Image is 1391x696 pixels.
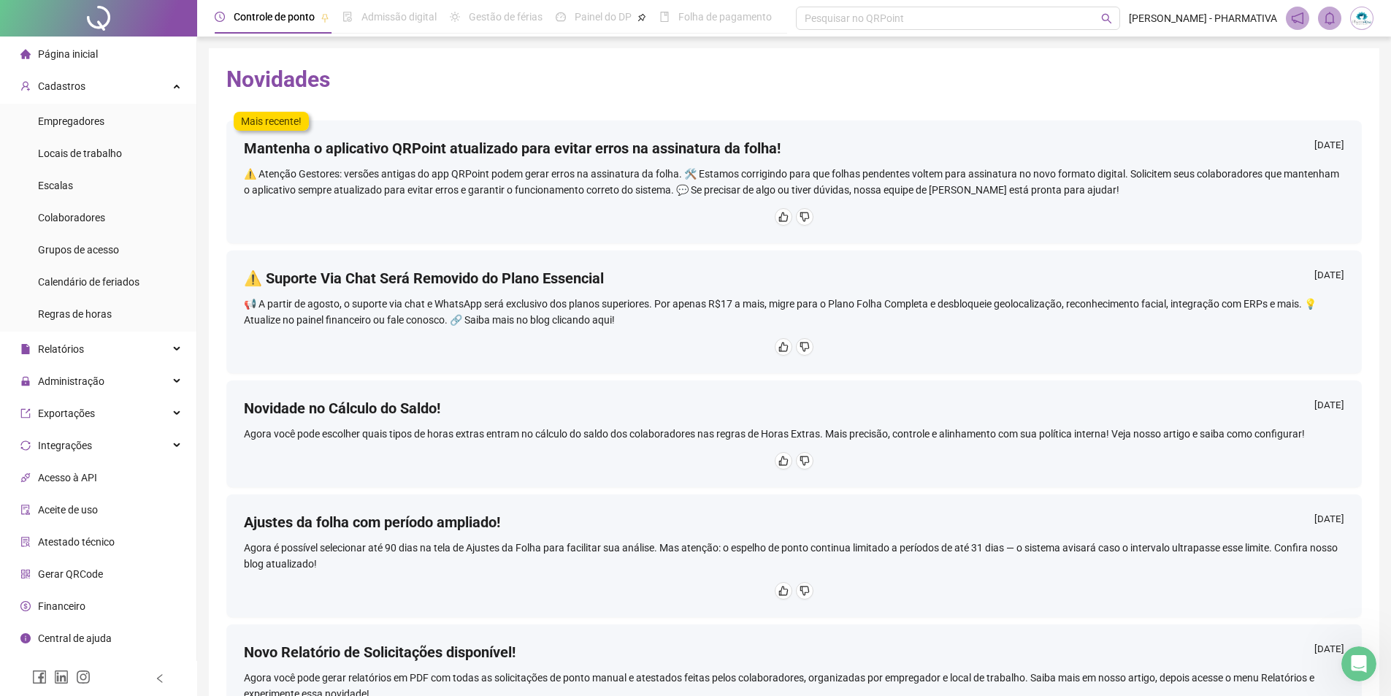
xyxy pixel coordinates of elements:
span: [PERSON_NAME] - PHARMATIVA [1129,10,1277,26]
span: sync [20,440,31,451]
span: dislike [800,212,810,222]
img: 24955 [1351,7,1373,29]
label: Mais recente! [234,112,309,131]
span: qrcode [20,569,31,579]
span: book [659,12,670,22]
span: Página inicial [38,48,98,60]
span: linkedin [54,670,69,684]
h2: Novidades [226,66,1362,93]
span: Central de ajuda [38,632,112,644]
span: Relatórios [38,343,84,355]
span: Financeiro [38,600,85,612]
h4: Novo Relatório de Solicitações disponível! [244,642,516,662]
span: search [1101,13,1112,24]
div: 📢 A partir de agosto, o suporte via chat e WhatsApp será exclusivo dos planos superiores. Por ape... [244,296,1344,328]
span: sun [450,12,460,22]
span: like [778,342,789,352]
span: left [155,673,165,684]
span: Admissão digital [361,11,437,23]
span: Locais de trabalho [38,148,122,159]
h4: Ajustes da folha com período ampliado! [244,512,500,532]
span: instagram [76,670,91,684]
span: Gestão de férias [469,11,543,23]
span: Painel do DP [575,11,632,23]
span: pushpin [637,13,646,22]
span: audit [20,505,31,515]
h4: Mantenha o aplicativo QRPoint atualizado para evitar erros na assinatura da folha! [244,138,781,158]
span: like [778,586,789,596]
span: Aceite de uso [38,504,98,516]
span: dislike [800,586,810,596]
span: info-circle [20,633,31,643]
span: file-done [342,12,353,22]
div: Agora você pode escolher quais tipos de horas extras entram no cálculo do saldo dos colaboradores... [244,426,1344,442]
div: ⚠️ Atenção Gestores: versões antigas do app QRPoint podem gerar erros na assinatura da folha. 🛠️ ... [244,166,1344,198]
span: home [20,49,31,59]
span: Cadastros [38,80,85,92]
span: Calendário de feriados [38,276,139,288]
div: [DATE] [1314,642,1344,660]
span: Colaboradores [38,212,105,223]
span: like [778,212,789,222]
span: api [20,473,31,483]
span: dislike [800,342,810,352]
span: file [20,344,31,354]
span: notification [1291,12,1304,25]
span: like [778,456,789,466]
span: dashboard [556,12,566,22]
span: Administração [38,375,104,387]
div: [DATE] [1314,398,1344,416]
div: [DATE] [1314,512,1344,530]
span: Folha de pagamento [678,11,772,23]
span: Atestado técnico [38,536,115,548]
div: [DATE] [1314,138,1344,156]
span: facebook [32,670,47,684]
div: [DATE] [1314,268,1344,286]
span: Escalas [38,180,73,191]
span: user-add [20,81,31,91]
span: Grupos de acesso [38,244,119,256]
span: clock-circle [215,12,225,22]
div: Agora é possível selecionar até 90 dias na tela de Ajustes da Folha para facilitar sua análise. M... [244,540,1344,572]
span: pushpin [321,13,329,22]
span: lock [20,376,31,386]
span: Acesso à API [38,472,97,483]
h4: Novidade no Cálculo do Saldo! [244,398,440,418]
span: dollar [20,601,31,611]
span: Empregadores [38,115,104,127]
span: bell [1323,12,1336,25]
span: export [20,408,31,418]
h4: ⚠️ Suporte Via Chat Será Removido do Plano Essencial [244,268,604,288]
span: solution [20,537,31,547]
iframe: Intercom live chat [1341,646,1376,681]
span: Exportações [38,408,95,419]
span: dislike [800,456,810,466]
span: Gerar QRCode [38,568,103,580]
span: Regras de horas [38,308,112,320]
span: Controle de ponto [234,11,315,23]
span: Integrações [38,440,92,451]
